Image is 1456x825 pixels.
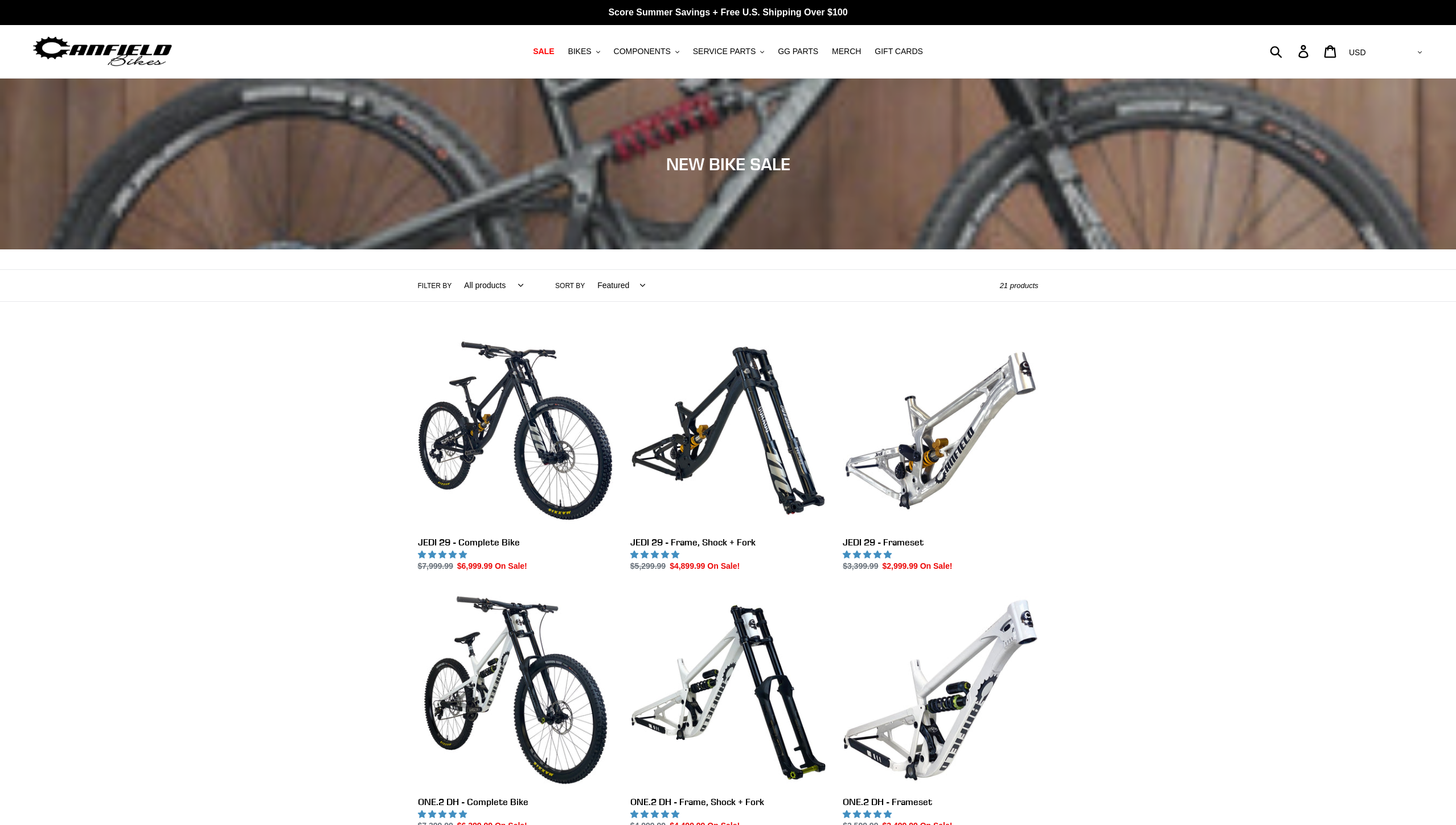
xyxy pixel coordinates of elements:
a: GG PARTS [772,44,824,59]
label: Sort by [555,281,585,291]
button: SERVICE PARTS [687,44,770,59]
span: SALE [533,47,554,56]
label: Filter by [418,281,452,291]
span: BIKES [568,47,591,56]
span: GG PARTS [778,47,818,56]
img: Canfield Bikes [31,34,174,69]
a: SALE [527,44,560,59]
span: SERVICE PARTS [693,47,756,56]
input: Search [1276,39,1305,64]
button: COMPONENTS [608,44,685,59]
a: GIFT CARDS [869,44,929,59]
a: MERCH [826,44,867,59]
button: BIKES [562,44,605,59]
span: GIFT CARDS [875,47,923,56]
span: MERCH [832,47,861,56]
span: NEW BIKE SALE [666,154,790,174]
span: 21 products [1000,281,1039,290]
span: COMPONENTS [614,47,671,56]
